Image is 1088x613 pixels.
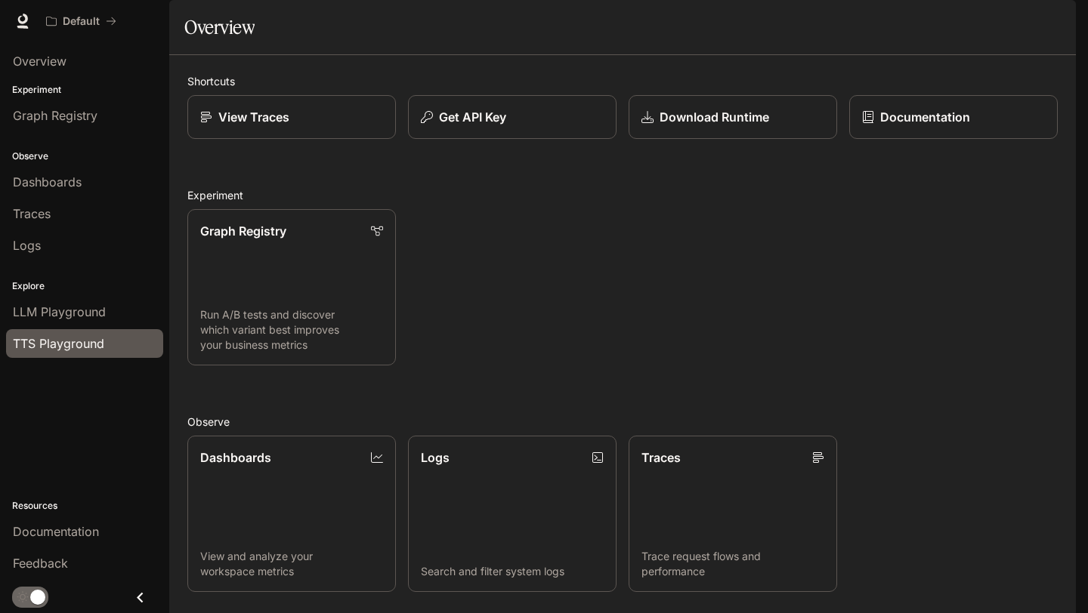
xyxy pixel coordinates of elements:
h2: Experiment [187,187,1058,203]
p: Download Runtime [660,108,769,126]
p: Default [63,15,100,28]
a: DashboardsView and analyze your workspace metrics [187,436,396,592]
p: Traces [641,448,681,467]
p: Documentation [880,108,970,126]
h2: Shortcuts [187,73,1058,89]
button: Get API Key [408,95,617,139]
p: Trace request flows and performance [641,549,824,579]
a: Download Runtime [629,95,837,139]
p: Search and filter system logs [421,564,604,579]
a: Graph RegistryRun A/B tests and discover which variant best improves your business metrics [187,209,396,365]
p: Graph Registry [200,222,286,240]
p: Logs [421,448,450,467]
h1: Overview [184,12,255,42]
p: View Traces [218,108,289,126]
a: TracesTrace request flows and performance [629,436,837,592]
a: Documentation [849,95,1058,139]
p: Get API Key [439,108,506,126]
p: Dashboards [200,448,271,467]
a: View Traces [187,95,396,139]
p: View and analyze your workspace metrics [200,549,383,579]
button: All workspaces [39,6,123,36]
a: LogsSearch and filter system logs [408,436,617,592]
p: Run A/B tests and discover which variant best improves your business metrics [200,307,383,353]
h2: Observe [187,414,1058,430]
